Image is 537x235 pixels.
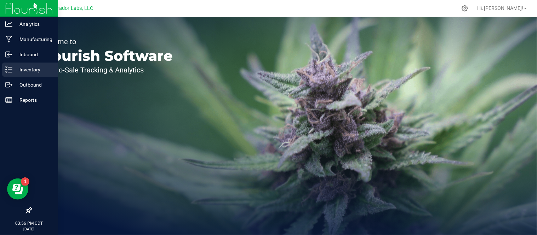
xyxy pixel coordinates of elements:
span: Curador Labs, LLC [51,5,93,11]
inline-svg: Analytics [5,20,12,28]
p: Manufacturing [12,35,55,43]
inline-svg: Reports [5,96,12,104]
p: [DATE] [3,227,55,232]
p: Outbound [12,81,55,89]
p: Analytics [12,20,55,28]
span: Hi, [PERSON_NAME]! [478,5,524,11]
p: Welcome to [38,38,173,45]
p: Inventory [12,65,55,74]
div: Manage settings [461,5,469,12]
inline-svg: Inbound [5,51,12,58]
p: Reports [12,96,55,104]
inline-svg: Inventory [5,66,12,73]
iframe: Resource center [7,178,28,200]
p: Seed-to-Sale Tracking & Analytics [38,66,173,74]
inline-svg: Outbound [5,81,12,88]
p: Flourish Software [38,49,173,63]
iframe: Resource center unread badge [21,177,29,186]
p: Inbound [12,50,55,59]
inline-svg: Manufacturing [5,36,12,43]
p: 03:56 PM CDT [3,220,55,227]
